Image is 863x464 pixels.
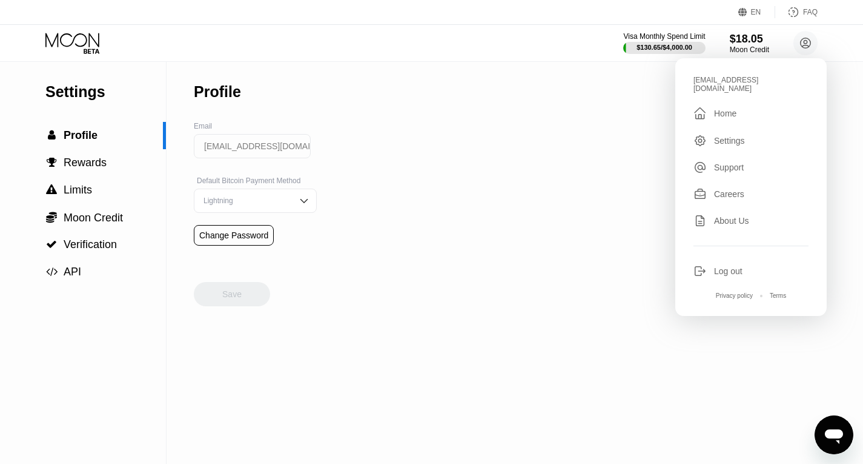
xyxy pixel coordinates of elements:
div: Visa Monthly Spend Limit$130.65/$4,000.00 [623,32,705,54]
span: Moon Credit [64,212,123,224]
span: Verification [64,238,117,250]
div: Profile [194,83,241,101]
div:  [45,211,58,223]
div: Home [693,106,808,121]
div:  [693,106,707,121]
div: EN [738,6,775,18]
div: EN [751,8,761,16]
div: $18.05Moon Credit [730,33,769,54]
div: Visa Monthly Spend Limit [623,32,705,41]
div: Email [194,122,317,130]
span: Profile [64,129,98,141]
div: Settings [45,83,166,101]
div: Default Bitcoin Payment Method [194,177,317,185]
div: Support [693,161,808,174]
div: Terms [770,292,786,299]
div: Log out [693,264,808,278]
div: Settings [693,134,808,147]
div: Settings [714,136,745,146]
div:  [45,157,58,168]
div: Home [714,109,736,118]
div:  [45,239,58,250]
iframe: Button to launch messaging window [815,415,853,454]
div: Privacy policy [716,292,753,299]
div: About Us [693,214,808,227]
div: Careers [714,189,744,199]
div: Lightning [200,197,292,205]
span:  [46,211,57,223]
div: FAQ [775,6,818,18]
span: Limits [64,184,92,196]
div: [EMAIL_ADDRESS][DOMAIN_NAME] [693,76,808,93]
span:  [46,184,57,195]
span: Rewards [64,156,107,169]
div:  [45,130,58,141]
div: About Us [714,216,749,226]
div:  [45,266,58,277]
div: Support [714,163,744,172]
div:  [45,184,58,195]
div: Change Password [199,230,268,240]
div: FAQ [803,8,818,16]
span:  [48,130,56,141]
div: $130.65 / $4,000.00 [637,44,692,51]
div: Log out [714,266,742,276]
div: Careers [693,187,808,201]
span:  [46,266,58,277]
div: Change Password [194,225,274,246]
span:  [47,157,57,168]
span: API [64,266,81,278]
span:  [46,239,57,250]
div: $18.05 [730,33,769,45]
div: Moon Credit [730,45,769,54]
